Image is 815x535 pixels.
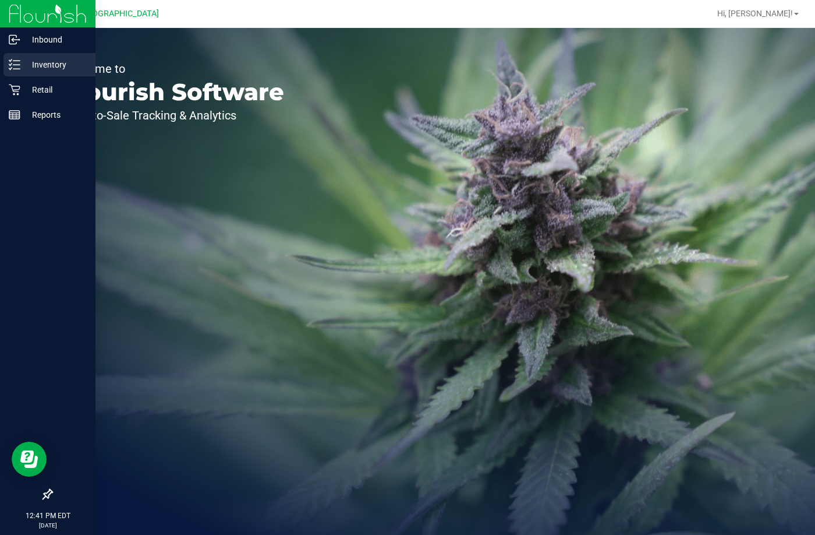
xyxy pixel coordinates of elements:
[9,84,20,96] inline-svg: Retail
[717,9,793,18] span: Hi, [PERSON_NAME]!
[63,63,284,75] p: Welcome to
[63,80,284,104] p: Flourish Software
[63,110,284,121] p: Seed-to-Sale Tracking & Analytics
[20,33,90,47] p: Inbound
[20,58,90,72] p: Inventory
[5,511,90,521] p: 12:41 PM EDT
[12,442,47,477] iframe: Resource center
[9,34,20,45] inline-svg: Inbound
[9,109,20,121] inline-svg: Reports
[20,108,90,122] p: Reports
[20,83,90,97] p: Retail
[79,9,159,19] span: [GEOGRAPHIC_DATA]
[9,59,20,71] inline-svg: Inventory
[5,521,90,530] p: [DATE]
